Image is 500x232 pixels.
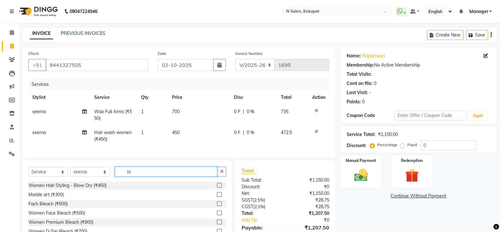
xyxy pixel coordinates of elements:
[362,99,365,105] div: 0
[28,191,64,198] div: Marble art (₹300)
[374,80,376,87] div: 0
[237,224,285,231] div: Payable:
[247,129,254,136] span: 0 %
[237,184,285,190] div: Discount:
[285,203,334,210] div: ₹28.75
[401,167,423,184] img: _gift.svg
[407,142,417,148] label: Fixed
[237,190,285,197] div: Net:
[28,219,93,226] div: Women Premium Bleach (₹900)
[347,53,361,59] div: Name:
[469,111,487,120] button: Apply
[394,111,466,120] input: Enter Offer / Coupon Code
[237,177,285,184] div: Sub Total:
[285,177,334,184] div: ₹1,150.00
[28,201,68,207] div: Fach Bleach (₹500)
[28,90,90,105] th: Stylist
[362,53,385,59] a: Rajashwari
[378,131,398,138] div: ₹1,150.00
[308,90,329,105] th: Action
[369,89,371,96] div: -
[32,109,46,114] span: seema
[141,109,144,114] span: 1
[237,210,285,217] div: Total:
[70,3,97,20] b: 08047224946
[277,90,308,105] th: Total
[115,167,217,177] input: Search or Scan
[285,224,334,231] div: ₹1,207.50
[235,51,263,56] label: Invoice Number
[234,129,240,136] span: 0 F
[28,59,46,71] button: +91
[29,79,334,90] div: Services
[28,182,107,189] div: Women Hair Styling - Blow Dry (₹450)
[347,112,395,119] div: Coupon Code
[281,130,292,135] span: 472.5
[90,90,137,105] th: Service
[347,80,373,87] div: Card on file:
[346,158,376,164] label: Manual Payment
[241,197,253,203] span: SGST
[347,62,491,68] div: No Active Membership
[234,108,240,115] span: 0 F
[172,109,180,114] span: 700
[281,109,288,114] span: 735
[237,217,293,223] a: Add Tip
[61,30,105,36] a: PREVIOUS INVOICES
[427,30,463,40] button: Create New
[347,99,361,105] div: Points:
[347,142,366,149] div: Discount:
[469,8,488,15] span: Manager
[350,167,372,183] img: _cash.svg
[237,203,285,210] div: ( )
[241,167,256,174] span: Total
[285,197,334,203] div: ₹28.75
[254,197,263,203] span: 2.5%
[137,90,169,105] th: Qty
[347,62,374,68] div: Membership:
[158,51,166,56] label: Date
[241,204,253,209] span: CGST
[168,90,230,105] th: Price
[243,129,244,136] span: |
[247,108,254,115] span: 0 %
[285,184,334,190] div: ₹0
[30,28,53,39] a: INVOICE
[16,3,59,20] img: logo
[347,131,375,138] div: Service Total:
[28,51,39,56] label: Client
[347,89,368,96] div: Last Visit:
[466,30,488,40] button: Save
[28,210,85,216] div: Women Face Bleach (₹500)
[94,130,132,142] span: Hair wash women (₹450)
[94,109,132,121] span: Wax Full Arms (₹550)
[141,130,144,135] span: 1
[237,197,285,203] div: ( )
[377,142,398,148] label: Percentage
[293,217,334,223] div: ₹0
[285,210,334,217] div: ₹1,207.50
[254,204,264,209] span: 2.5%
[401,158,423,164] label: Redemption
[172,130,180,135] span: 450
[342,193,496,199] a: Continue Without Payment
[243,108,244,115] span: |
[230,90,277,105] th: Disc
[347,71,372,78] div: Total Visits:
[32,130,46,135] span: seema
[46,59,148,71] input: Search by Name/Mobile/Email/Code
[285,190,334,197] div: ₹1,150.00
